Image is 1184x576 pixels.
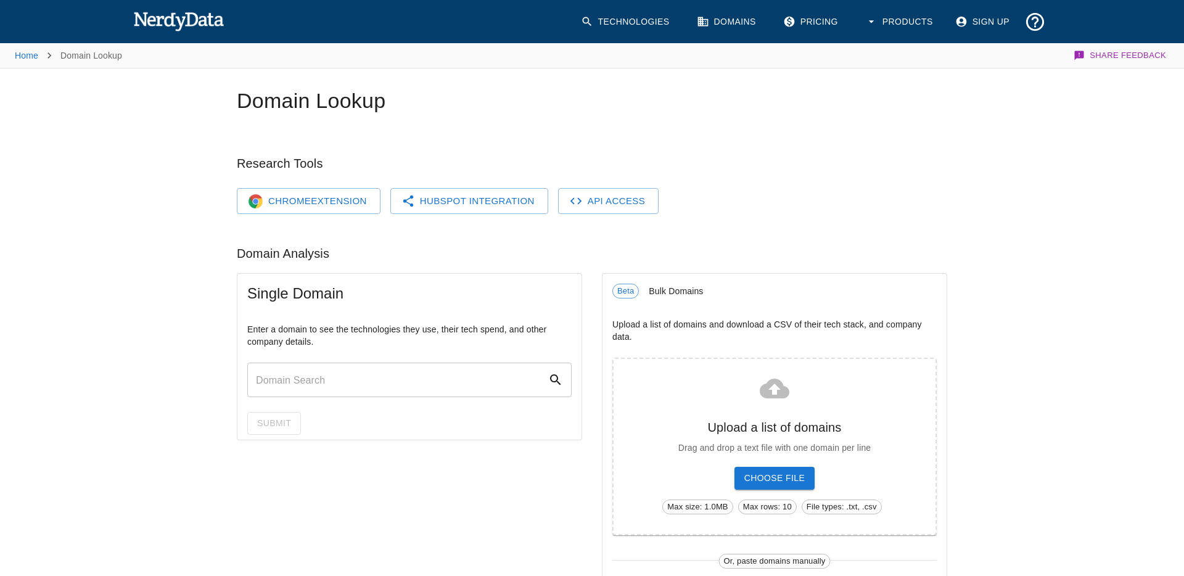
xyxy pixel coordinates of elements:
button: Share Feedback [1072,43,1169,68]
a: Chrome LogoChromeExtension [237,188,380,214]
p: Drag and drop a text file with one domain per line [628,442,921,454]
nav: breadcrumb [15,43,122,68]
h1: Domain Lookup [237,88,947,114]
a: Pricing [776,6,848,38]
p: Upload a list of domains and download a CSV of their tech stack, and company data. [612,318,937,343]
a: HubSpot Integration [390,188,548,214]
span: Max size: 1.0MB [663,501,732,513]
a: Home [15,51,38,60]
span: File types: .txt, .csv [802,501,881,513]
span: Single Domain [247,284,572,303]
span: Max rows: 10 [739,501,796,513]
a: API Access [558,188,659,214]
p: Enter a domain to see the technologies they use, their tech spend, and other company details. [247,323,572,348]
img: Chrome Logo [248,194,263,209]
input: Domain Search [247,363,548,397]
p: Domain Lookup [60,49,122,62]
span: Bulk Domains [649,285,937,297]
img: NerdyData.com [133,9,224,33]
span: Beta [613,285,638,297]
span: Choose File [734,467,815,490]
h6: Research Tools [237,154,947,173]
h6: Upload a list of domains [628,418,921,437]
a: Technologies [573,6,680,38]
button: Products [858,6,943,38]
a: Sign Up [948,6,1019,38]
span: Or, paste domains manually [719,555,829,567]
button: Support and Documentation [1019,6,1051,38]
h6: Domain Analysis [237,244,947,263]
a: Domains [689,6,766,38]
